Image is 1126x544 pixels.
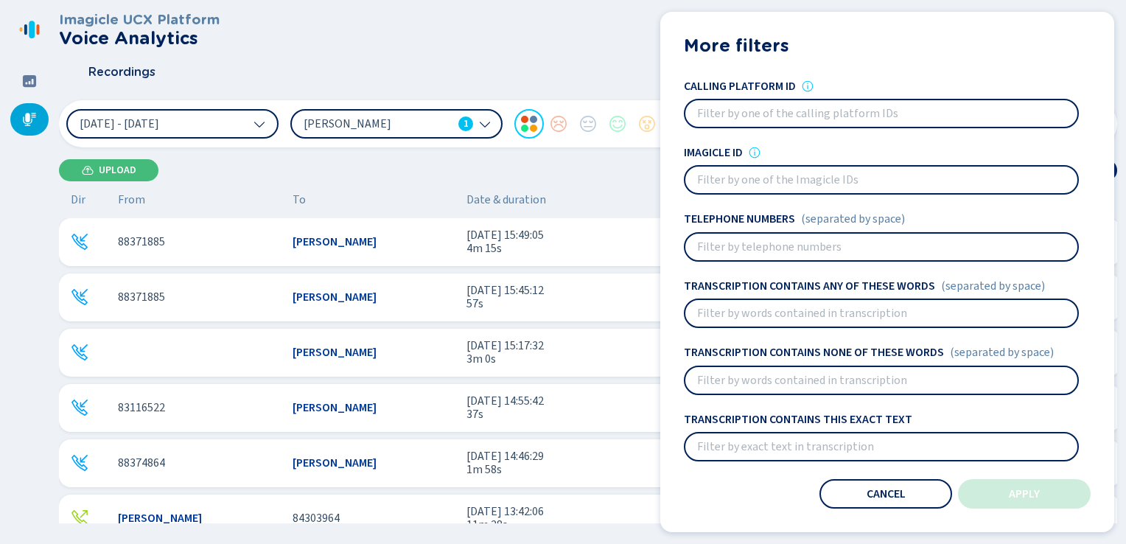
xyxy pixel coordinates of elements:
svg: chevron-down [253,118,265,130]
div: IDs assigned to recordings by the Imagilcle UC Suite, and they vary depending. When available, th... [749,147,760,158]
h4: Transcription contains this exact text [684,413,912,426]
input: Filter by exact text in transcription [685,433,1077,460]
h4: Transcription contains none of these words [684,346,944,359]
h4: Calling platform ID [684,80,796,93]
div: Incoming call [71,344,88,361]
input: Filter by one of the calling platform IDs [685,100,1077,127]
div: Dashboard [10,65,49,97]
span: Upload [99,164,136,176]
span: 1 [464,116,469,131]
svg: info-circle [802,80,814,92]
svg: chevron-down [479,118,491,130]
span: [PERSON_NAME] [304,116,452,132]
svg: telephone-outbound [71,509,88,527]
h4: Transcription contains any of these words [684,279,935,293]
svg: telephone-inbound [71,344,88,361]
span: Recordings [88,66,155,79]
svg: info-circle [749,147,760,158]
span: [DATE] - [DATE] [80,118,159,130]
div: Incoming call [71,288,88,306]
span: (separated by space) [950,346,1054,359]
h3: Imagicle UCX Platform [59,12,220,28]
div: Recordings [10,103,49,136]
div: IDs assigned to recordings by the PBX. They vary depending on the recording technology used. When... [802,80,814,92]
svg: telephone-inbound [71,233,88,251]
svg: telephone-inbound [71,454,88,472]
svg: telephone-inbound [71,288,88,306]
span: From [118,193,145,206]
svg: telephone-inbound [71,399,88,416]
input: Filter by one of the Imagicle IDs [685,167,1077,193]
button: Apply [958,479,1091,509]
h2: More filters [684,35,1091,56]
button: [DATE] - [DATE] [66,109,279,139]
span: (separated by space) [941,279,1045,293]
input: Filter by words contained in transcription [685,300,1077,327]
span: To [293,193,306,206]
button: Cancel [819,479,952,509]
div: Incoming call [71,399,88,416]
h4: Imagicle ID [684,146,743,159]
input: Filter by telephone numbers [685,234,1077,260]
span: (separated by space) [801,212,905,226]
span: Dir [71,193,85,206]
h4: Telephone numbers [684,212,795,226]
span: Apply [1009,488,1040,500]
span: Cancel [867,488,906,500]
div: Incoming call [71,233,88,251]
button: Upload [59,159,158,181]
svg: mic-fill [22,112,37,127]
h2: Voice Analytics [59,28,220,49]
input: Filter by words contained in transcription [685,367,1077,394]
div: Outgoing call [71,509,88,527]
svg: cloud-upload [82,164,94,176]
div: Incoming call [71,454,88,472]
span: Date & duration [466,193,752,206]
svg: dashboard-filled [22,74,37,88]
